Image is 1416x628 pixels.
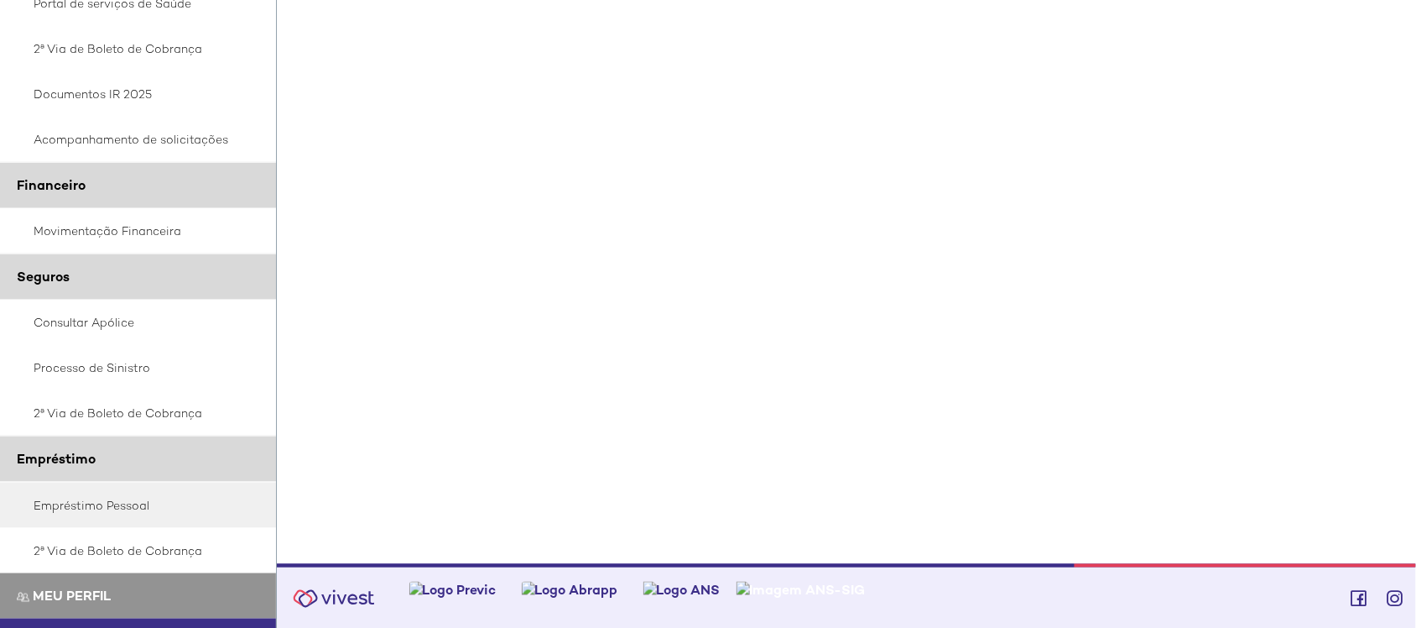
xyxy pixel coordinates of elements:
[409,582,497,599] img: Logo Previc
[17,450,96,468] span: Empréstimo
[643,582,721,599] img: Logo ANS
[284,580,384,618] img: Vivest
[17,591,29,604] img: Meu perfil
[33,587,111,604] span: Meu perfil
[17,176,86,194] span: Financeiro
[522,582,618,599] img: Logo Abrapp
[737,582,866,599] img: Imagem ANS-SIG
[17,268,70,285] span: Seguros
